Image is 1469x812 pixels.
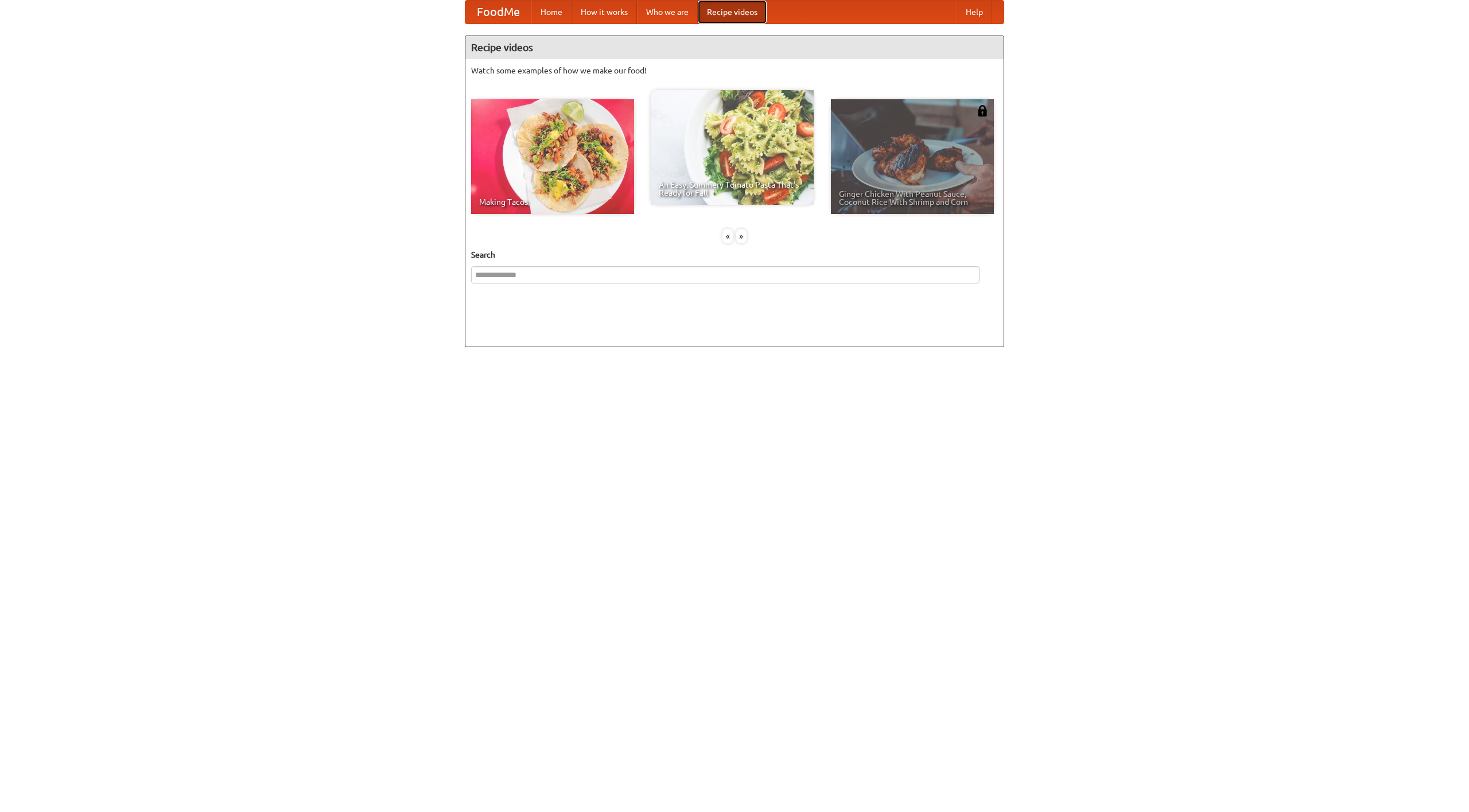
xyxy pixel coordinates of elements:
h5: Search [471,249,998,261]
p: Watch some examples of how we make our food! [471,65,998,76]
h4: Recipe videos [465,36,1004,59]
a: Help [957,1,992,24]
div: « [722,229,733,243]
a: Making Tacos [471,99,634,214]
span: Making Tacos [479,198,626,206]
a: Who we are [637,1,698,24]
span: An Easy, Summery Tomato Pasta That's Ready for Fall [659,181,806,197]
a: Home [531,1,572,24]
a: Recipe videos [698,1,767,24]
a: FoodMe [465,1,531,24]
img: 483408.png [977,105,988,116]
a: An Easy, Summery Tomato Pasta That's Ready for Fall [651,90,814,205]
div: » [736,229,747,243]
a: How it works [572,1,637,24]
